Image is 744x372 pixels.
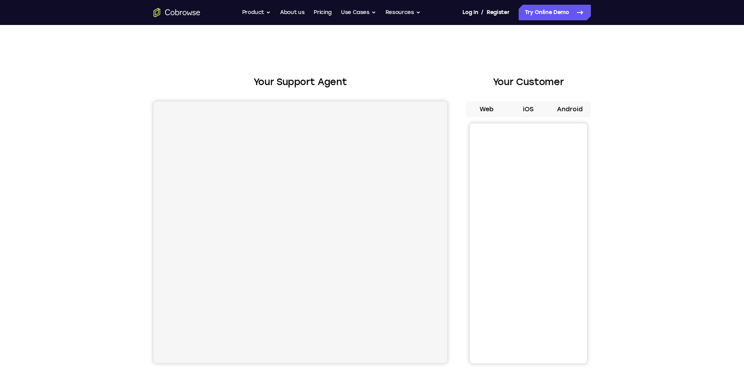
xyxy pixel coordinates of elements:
[153,101,447,363] iframe: Agent
[549,101,591,117] button: Android
[153,75,447,89] h2: Your Support Agent
[487,5,509,20] a: Register
[519,5,591,20] a: Try Online Demo
[314,5,332,20] a: Pricing
[280,5,304,20] a: About us
[507,101,549,117] button: iOS
[385,5,421,20] button: Resources
[466,101,508,117] button: Web
[341,5,376,20] button: Use Cases
[466,75,591,89] h2: Your Customer
[242,5,271,20] button: Product
[462,5,478,20] a: Log In
[153,8,200,17] a: Go to the home page
[481,8,484,17] span: /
